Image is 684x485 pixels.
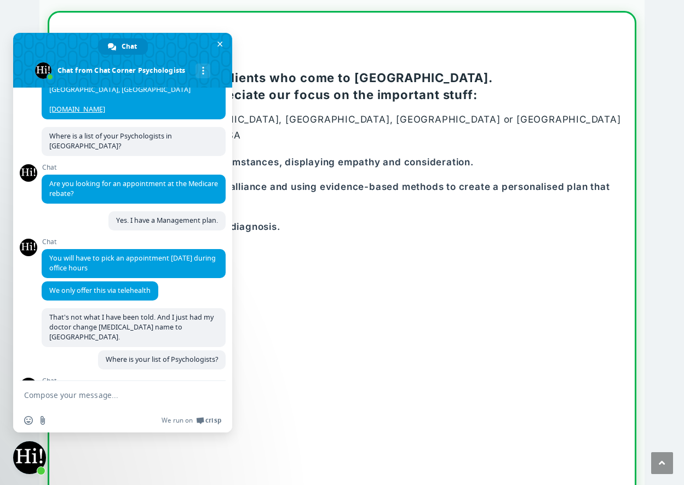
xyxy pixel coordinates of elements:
div: More channels [196,63,210,78]
span: Close chat [214,38,226,50]
span: You will have to pick an appointment [DATE] during office hours [49,253,216,273]
span: Insert an emoji [24,416,33,425]
span: Chat [122,38,137,55]
p: – [GEOGRAPHIC_DATA], [GEOGRAPHIC_DATA], [GEOGRAPHIC_DATA] or [GEOGRAPHIC_DATA] – WA, NT or SA [60,112,623,143]
strong: Understanding your unique circumstances, displaying empathy and consideration. [72,157,473,168]
textarea: Compose your message... [24,390,197,400]
strong: Prioritising a strong therapeutic alliance and using evidence-based methods to create a personali... [72,181,610,208]
div: Chat [98,38,148,55]
span: Where is your list of Psychologists? [106,355,218,364]
span: Chat [42,164,226,171]
a: Scroll to the top of the page [651,452,673,474]
a: We run onCrisp [162,416,221,425]
span: Where is a list of your Psychologists in [GEOGRAPHIC_DATA]? [49,131,172,151]
span: Are you looking for an appointment at the Medicare rebate? [49,179,218,198]
div: Close chat [13,441,46,474]
h3: We’re proud to work with clients who come to [GEOGRAPHIC_DATA]. Especially when they appreciate o... [60,70,623,103]
span: We run on [162,416,193,425]
span: We only offer this via telehealth [49,286,151,295]
span: Chat [42,377,226,385]
span: Yes. I have a Management plan. [116,216,218,225]
a: [DOMAIN_NAME] [49,105,105,114]
span: Send a file [38,416,47,425]
span: Chat [42,238,226,246]
span: Crisp [205,416,221,425]
span: That's not what I have been told. And I just had my doctor change [MEDICAL_DATA] name to [GEOGRAP... [49,313,214,342]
